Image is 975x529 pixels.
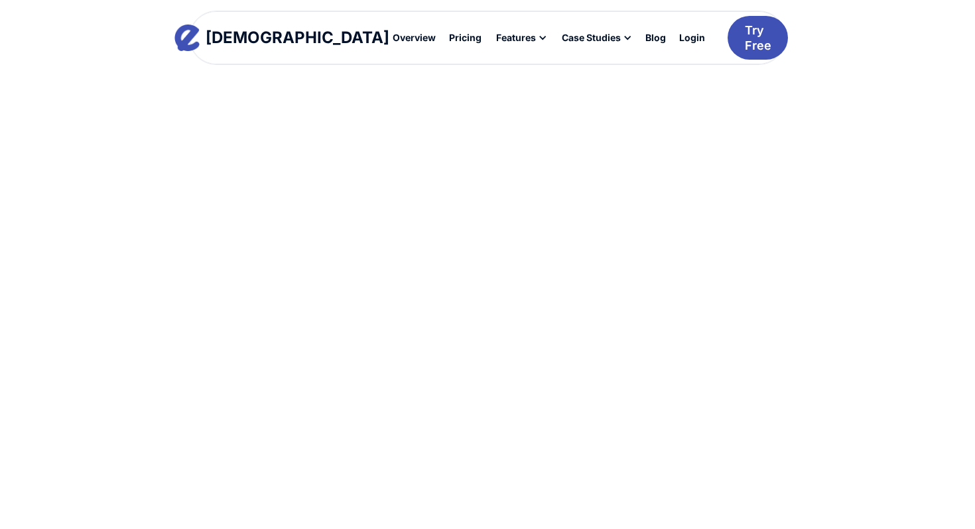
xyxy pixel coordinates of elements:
[393,33,436,42] div: Overview
[496,33,536,42] div: Features
[386,27,442,49] a: Overview
[639,27,673,49] a: Blog
[673,27,712,49] a: Login
[679,33,705,42] div: Login
[745,23,771,54] div: Try Free
[554,27,639,49] div: Case Studies
[206,30,389,46] div: [DEMOGRAPHIC_DATA]
[488,27,554,49] div: Features
[442,27,488,49] a: Pricing
[728,16,788,60] a: Try Free
[562,33,621,42] div: Case Studies
[645,33,666,42] div: Blog
[449,33,482,42] div: Pricing
[187,25,377,51] a: home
